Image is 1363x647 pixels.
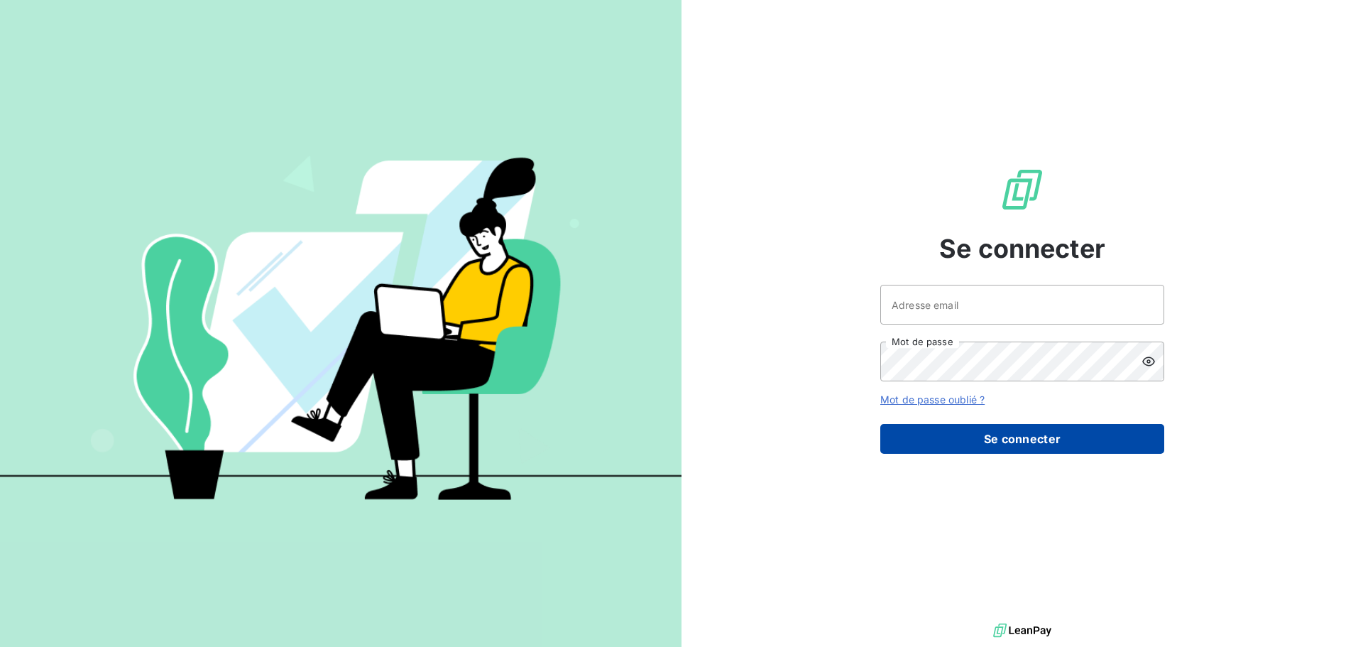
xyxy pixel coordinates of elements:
[880,393,985,406] a: Mot de passe oublié ?
[993,620,1051,641] img: logo
[939,229,1105,268] span: Se connecter
[1000,167,1045,212] img: Logo LeanPay
[880,424,1164,454] button: Se connecter
[880,285,1164,325] input: placeholder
